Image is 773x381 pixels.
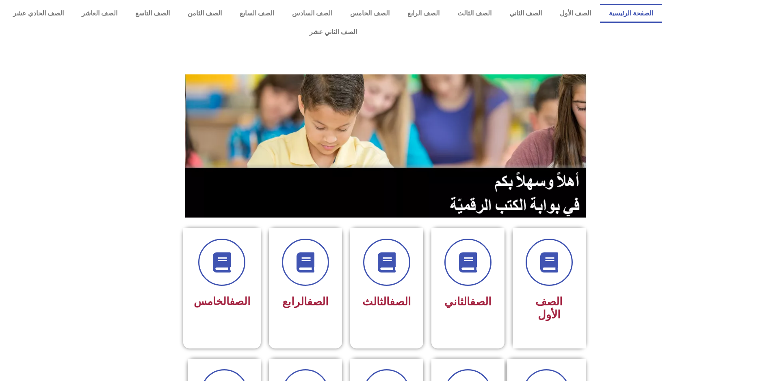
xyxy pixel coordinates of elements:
[282,295,329,308] span: الرابع
[4,23,662,41] a: الصف الثاني عشر
[444,295,492,308] span: الثاني
[600,4,662,23] a: الصفحة الرئيسية
[194,295,250,307] span: الخامس
[73,4,126,23] a: الصف العاشر
[398,4,448,23] a: الصف الرابع
[179,4,231,23] a: الصف الثامن
[4,4,73,23] a: الصف الحادي عشر
[230,295,250,307] a: الصف
[535,295,563,321] span: الصف الأول
[283,4,341,23] a: الصف السادس
[470,295,492,308] a: الصف
[126,4,179,23] a: الصف التاسع
[448,4,500,23] a: الصف الثالث
[500,4,551,23] a: الصف الثاني
[341,4,398,23] a: الصف الخامس
[362,295,411,308] span: الثالث
[390,295,411,308] a: الصف
[231,4,283,23] a: الصف السابع
[307,295,329,308] a: الصف
[551,4,600,23] a: الصف الأول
